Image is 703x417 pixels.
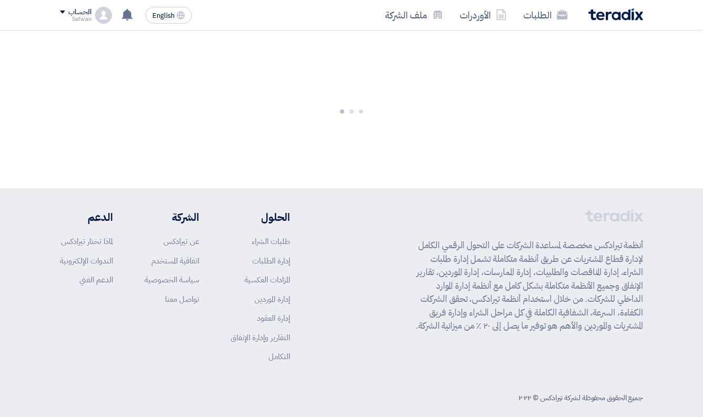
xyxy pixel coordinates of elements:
li: الحلول [231,209,290,225]
li: الشركة [144,209,199,225]
span: English [152,12,174,19]
a: ملف الشركة [377,3,451,27]
a: التقارير وإدارة الإنفاق [231,332,290,343]
a: تواصل معنا [165,293,199,305]
a: الندوات الإلكترونية [60,255,113,267]
img: profile_test.png [95,7,112,24]
p: أنظمة تيرادكس مخصصة لمساعدة الشركات على التحول الرقمي الكامل لإدارة قطاع المشتريات عن طريق أنظمة ... [410,239,643,333]
a: إدارة العقود [257,312,290,324]
a: عن تيرادكس [163,236,199,247]
div: Safwan [60,16,91,22]
a: الأوردرات [451,3,515,27]
a: التكامل [268,351,290,362]
a: إدارة الموردين [254,293,290,305]
a: الدعم الفني [79,274,113,286]
a: طلبات الشراء [252,236,290,247]
li: الدعم [60,209,113,225]
a: المزادات العكسية [244,274,290,286]
a: اتفاقية المستخدم [151,255,199,267]
a: الطلبات [515,3,576,27]
div: جميع الحقوق محفوظة لشركة تيرادكس © ٢٠٢٢ [519,392,643,403]
a: سياسة الخصوصية [144,274,199,286]
a: إدارة الطلبات [252,255,290,267]
a: لماذا تختار تيرادكس [61,236,113,247]
button: English [146,7,192,24]
div: الحساب [68,8,91,17]
img: Teradix logo [588,8,643,21]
